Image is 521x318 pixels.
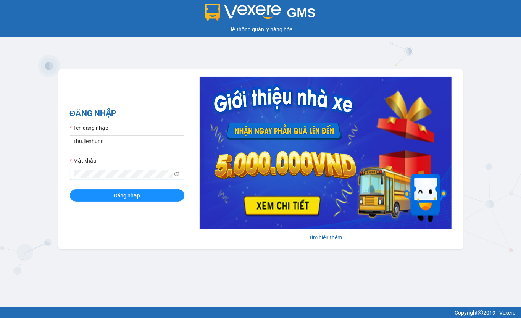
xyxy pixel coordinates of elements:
input: Mật khẩu [74,170,173,178]
div: Tìm hiểu thêm [200,233,452,242]
div: Copyright 2019 - Vexere [6,308,515,317]
label: Mật khẩu [70,157,96,165]
img: banner-0 [200,77,452,229]
span: eye-invisible [174,171,179,177]
a: GMS [205,11,316,18]
span: Đăng nhập [114,191,140,200]
h2: ĐĂNG NHẬP [70,107,184,120]
button: Đăng nhập [70,189,184,202]
div: Hệ thống quản lý hàng hóa [2,25,519,34]
input: Tên đăng nhập [70,135,184,147]
img: logo 2 [205,4,281,21]
span: copyright [478,310,483,315]
label: Tên đăng nhập [70,124,109,132]
span: GMS [287,6,316,20]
